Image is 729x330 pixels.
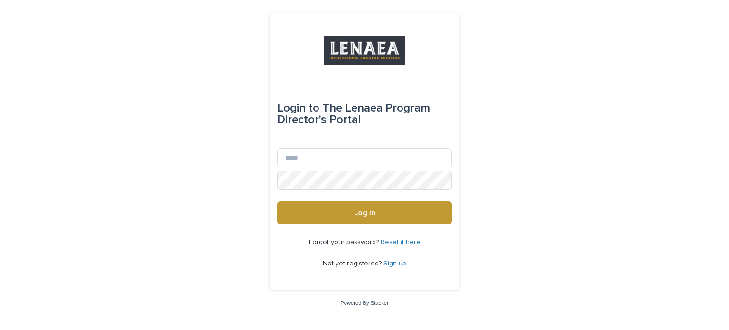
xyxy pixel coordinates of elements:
[323,260,383,267] span: Not yet registered?
[309,239,381,245] span: Forgot your password?
[277,95,452,133] div: The Lenaea Program Director's Portal
[277,103,319,114] span: Login to
[277,201,452,224] button: Log in
[340,300,388,306] a: Powered By Stacker
[383,260,406,267] a: Sign up
[354,209,375,217] span: Log in
[324,36,405,65] img: 3TRreipReCSEaaZc33pQ
[381,239,421,245] a: Reset it here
